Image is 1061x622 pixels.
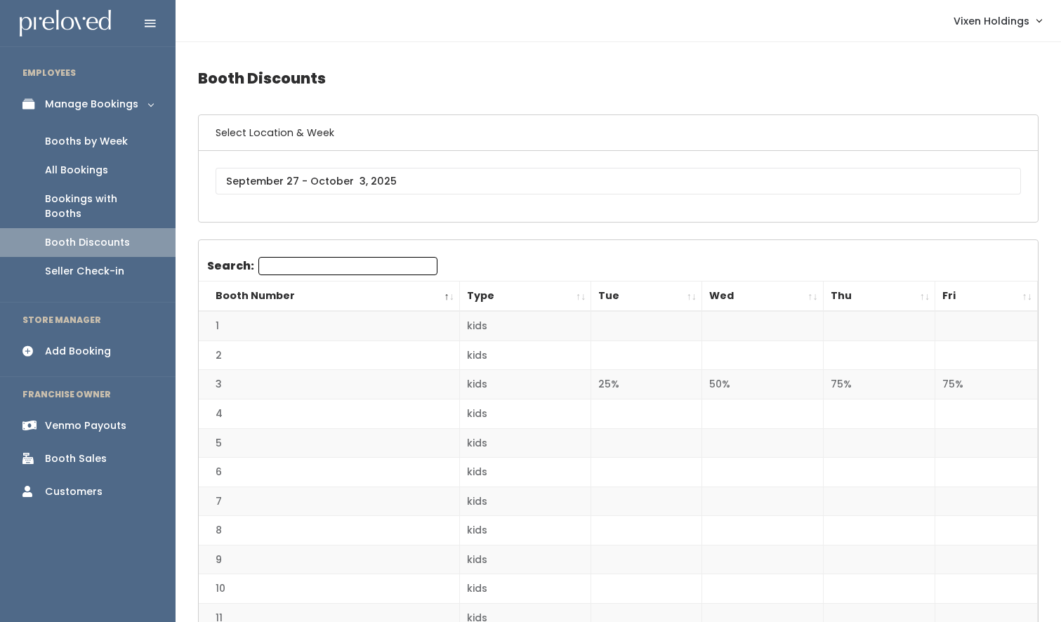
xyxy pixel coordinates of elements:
td: kids [459,428,591,458]
th: Type: activate to sort column ascending [459,282,591,312]
td: kids [459,370,591,399]
td: 3 [199,370,459,399]
td: kids [459,311,591,340]
input: September 27 - October 3, 2025 [216,168,1021,194]
th: Booth Number: activate to sort column descending [199,282,459,312]
th: Thu: activate to sort column ascending [823,282,935,312]
span: Vixen Holdings [954,13,1029,29]
td: 9 [199,545,459,574]
td: 5 [199,428,459,458]
td: 8 [199,516,459,545]
td: 50% [702,370,824,399]
div: Manage Bookings [45,97,138,112]
div: Booths by Week [45,134,128,149]
h4: Booth Discounts [198,59,1039,98]
img: preloved logo [20,10,111,37]
div: Bookings with Booths [45,192,153,221]
div: Seller Check-in [45,264,124,279]
h6: Select Location & Week [199,115,1038,151]
td: kids [459,458,591,487]
div: Customers [45,484,103,499]
td: kids [459,574,591,604]
td: 10 [199,574,459,604]
td: 75% [935,370,1038,399]
div: Add Booking [45,344,111,359]
td: 75% [823,370,935,399]
td: kids [459,545,591,574]
td: kids [459,399,591,428]
td: 2 [199,340,459,370]
input: Search: [258,257,437,275]
td: 6 [199,458,459,487]
td: 25% [591,370,702,399]
th: Wed: activate to sort column ascending [702,282,824,312]
td: 1 [199,311,459,340]
div: Venmo Payouts [45,418,126,433]
div: Booth Discounts [45,235,130,250]
label: Search: [207,257,437,275]
td: kids [459,340,591,370]
div: All Bookings [45,163,108,178]
td: 4 [199,399,459,428]
div: Booth Sales [45,451,107,466]
td: kids [459,516,591,545]
a: Vixen Holdings [940,6,1055,36]
td: kids [459,487,591,516]
th: Fri: activate to sort column ascending [935,282,1038,312]
td: 7 [199,487,459,516]
th: Tue: activate to sort column ascending [591,282,702,312]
